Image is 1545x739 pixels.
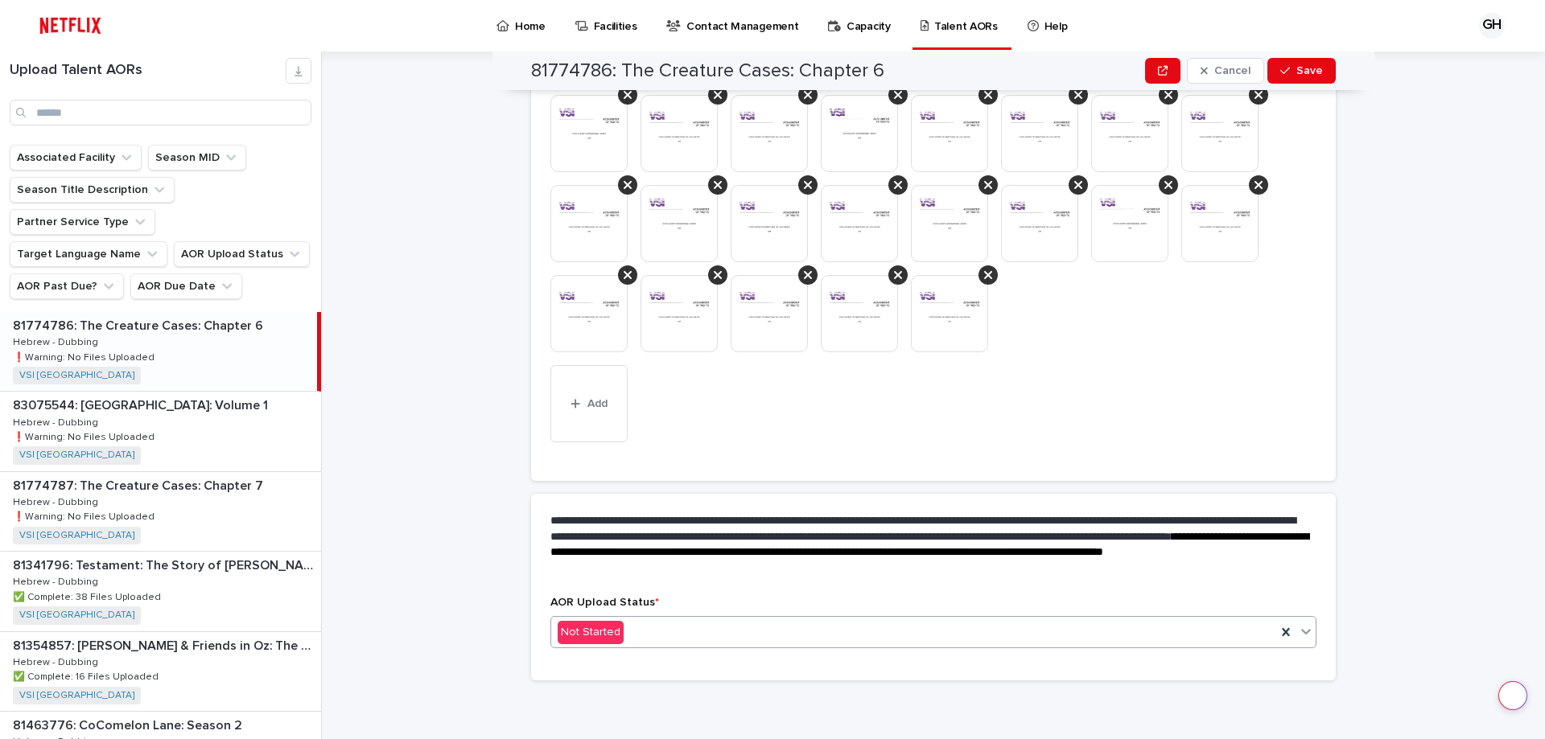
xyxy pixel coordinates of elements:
[19,610,134,621] a: VSI [GEOGRAPHIC_DATA]
[1296,65,1323,76] span: Save
[19,370,134,381] a: VSI [GEOGRAPHIC_DATA]
[1187,58,1264,84] button: Cancel
[1267,58,1336,84] button: Save
[130,273,242,299] button: AOR Due Date
[10,62,286,80] h1: Upload Talent AORs
[10,177,175,203] button: Season Title Description
[13,475,266,494] p: 81774787: The Creature Cases: Chapter 7
[19,450,134,461] a: VSI [GEOGRAPHIC_DATA]
[550,597,659,608] span: AOR Upload Status
[19,530,134,541] a: VSI [GEOGRAPHIC_DATA]
[13,635,318,654] p: 81354857: [PERSON_NAME] & Friends in Oz: The Series
[10,209,155,235] button: Partner Service Type
[13,715,245,733] p: 81463776: CoComelon Lane: Season 2
[13,654,101,668] p: Hebrew - Dubbing
[19,690,134,701] a: VSI [GEOGRAPHIC_DATA]
[13,395,271,413] p: 83075544: [GEOGRAPHIC_DATA]: Volume 1
[13,334,101,348] p: Hebrew - Dubbing
[13,668,162,683] p: ✅ Complete: 16 Files Uploaded
[13,573,101,588] p: Hebrew - Dubbing
[10,100,311,125] input: Search
[10,145,142,170] button: Associated Facility
[13,555,318,573] p: 81341796: Testament: The Story of Moses: Season 1
[1479,13,1505,39] div: GH
[13,508,158,523] p: ❗️Warning: No Files Uploaded
[13,494,101,508] p: Hebrew - Dubbing
[13,349,158,363] p: ❗️Warning: No Files Uploaded
[531,60,884,83] h2: 81774786: The Creature Cases: Chapter 6
[148,145,246,170] button: Season MID
[10,241,167,267] button: Target Language Name
[550,365,628,442] button: Add
[13,414,101,429] p: Hebrew - Dubbing
[174,241,310,267] button: AOR Upload Status
[32,10,109,42] img: ifQbXi3ZQGMSEF7WDB7W
[558,621,624,644] div: Not Started
[1214,65,1250,76] span: Cancel
[13,589,164,603] p: ✅ Complete: 38 Files Uploaded
[587,398,608,409] span: Add
[13,429,158,443] p: ❗️Warning: No Files Uploaded
[10,273,124,299] button: AOR Past Due?
[13,315,266,334] p: 81774786: The Creature Cases: Chapter 6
